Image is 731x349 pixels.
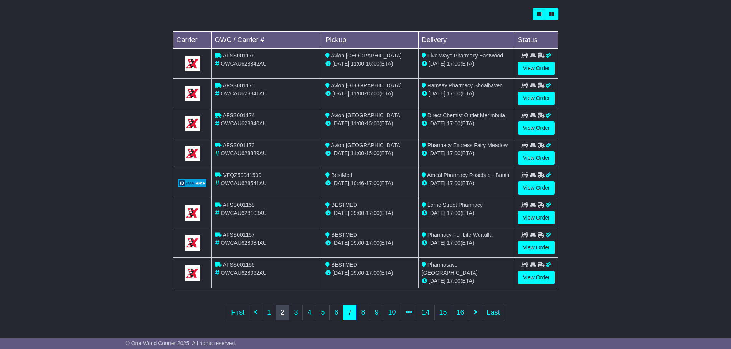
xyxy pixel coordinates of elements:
a: 14 [417,305,435,320]
span: [DATE] [429,210,446,216]
span: [DATE] [332,150,349,156]
div: (ETA) [422,179,512,187]
td: Pickup [322,32,419,49]
span: OWCAU628103AU [221,210,267,216]
span: VFQZ50041500 [223,172,261,178]
div: - (ETA) [325,269,415,277]
span: [DATE] [429,90,446,97]
div: - (ETA) [325,179,415,187]
span: Amcal Pharmacy Rosebud - Bants [427,172,509,178]
div: - (ETA) [325,149,415,157]
div: (ETA) [422,209,512,217]
span: BESTMED [331,232,357,238]
span: 11:00 [351,150,364,156]
span: 15:00 [366,61,380,67]
span: Direct Chemist Outlet Merimbula [427,112,505,118]
div: (ETA) [422,60,512,68]
span: 17:00 [447,90,460,97]
div: (ETA) [422,239,512,247]
a: 2 [276,305,289,320]
span: [DATE] [332,180,349,186]
span: Pharmacy Express Fairy Meadow [427,142,508,148]
span: 11:00 [351,90,364,97]
div: (ETA) [422,277,512,285]
span: 09:00 [351,210,364,216]
span: AFSS001175 [223,82,255,88]
img: GetCarrierServiceLogo [185,56,200,71]
div: - (ETA) [325,120,415,128]
div: - (ETA) [325,209,415,217]
div: (ETA) [422,90,512,98]
a: View Order [518,181,555,195]
span: [DATE] [429,240,446,246]
span: AFSS001173 [223,142,255,148]
span: AFSS001176 [223,52,255,59]
span: Avion [GEOGRAPHIC_DATA] [331,52,401,59]
span: 11:00 [351,61,364,67]
span: OWCAU628842AU [221,61,267,67]
a: 16 [452,305,469,320]
span: [DATE] [429,180,446,186]
a: 7 [343,305,356,320]
a: 10 [383,305,401,320]
span: OWCAU628840AU [221,120,267,126]
span: Pharmacy For Life Wurtulla [427,232,492,238]
a: View Order [518,92,555,105]
a: View Order [518,62,555,75]
span: 17:00 [447,278,460,284]
div: - (ETA) [325,239,415,247]
span: 17:00 [447,240,460,246]
a: 6 [329,305,343,320]
a: View Order [518,151,555,165]
span: 17:00 [366,210,380,216]
span: [DATE] [332,210,349,216]
td: Delivery [418,32,515,49]
span: 17:00 [366,180,380,186]
a: 5 [316,305,330,320]
a: 9 [370,305,383,320]
span: 17:00 [447,180,460,186]
span: Ramsay Pharmacy Shoalhaven [427,82,503,88]
td: Status [515,32,558,49]
span: [DATE] [332,240,349,246]
span: 09:00 [351,240,364,246]
a: 4 [302,305,316,320]
span: OWCAU628062AU [221,270,267,276]
img: GetCarrierServiceLogo [185,235,200,251]
span: Lorne Street Pharmacy [427,202,483,208]
span: BestMed [331,172,352,178]
span: AFSS001156 [223,262,255,268]
img: GetCarrierServiceLogo [185,116,200,131]
span: 17:00 [447,210,460,216]
img: GetCarrierServiceLogo [185,86,200,101]
span: BESTMED [331,262,357,268]
img: GetCarrierServiceLogo [185,205,200,221]
span: 15:00 [366,150,380,156]
span: AFSS001157 [223,232,255,238]
a: 1 [262,305,276,320]
span: 17:00 [366,240,380,246]
span: Avion [GEOGRAPHIC_DATA] [331,82,401,88]
a: 8 [356,305,370,320]
span: OWCAU628841AU [221,90,267,97]
a: View Order [518,241,555,254]
a: 3 [289,305,303,320]
img: GetCarrierServiceLogo [185,146,200,161]
img: GetCarrierServiceLogo [185,265,200,281]
span: [DATE] [429,61,446,67]
div: - (ETA) [325,60,415,68]
span: [DATE] [429,278,446,284]
div: - (ETA) [325,90,415,98]
span: BESTMED [331,202,357,208]
span: Five Ways Pharmacy Eastwood [427,52,503,59]
a: View Order [518,271,555,284]
img: GetCarrierServiceLogo [178,179,207,187]
span: 10:46 [351,180,364,186]
span: 17:00 [366,270,380,276]
span: AFSS001174 [223,112,255,118]
span: OWCAU628084AU [221,240,267,246]
a: 15 [434,305,452,320]
span: 15:00 [366,120,380,126]
span: Avion [GEOGRAPHIC_DATA] [331,112,401,118]
span: Pharmasave [GEOGRAPHIC_DATA] [422,262,478,276]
